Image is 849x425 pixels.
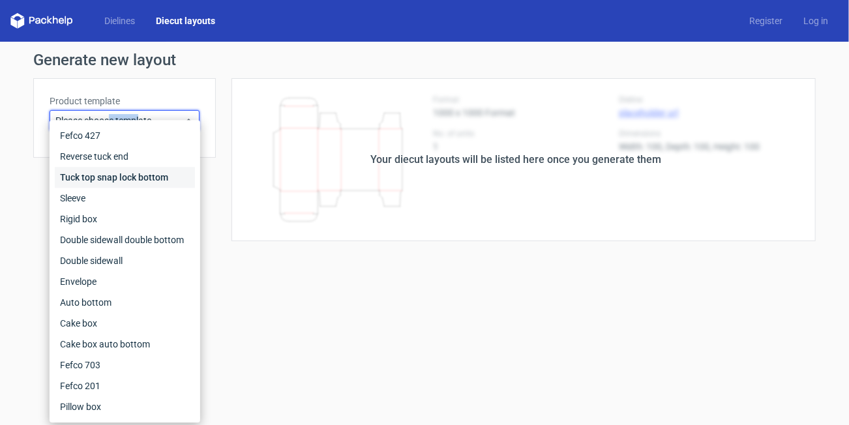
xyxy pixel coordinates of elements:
div: Auto bottom [55,292,195,313]
div: Reverse tuck end [55,146,195,167]
label: Product template [50,95,200,108]
div: Rigid box [55,209,195,229]
h1: Generate new layout [33,52,816,68]
div: Fefco 703 [55,355,195,375]
div: Tuck top snap lock bottom [55,167,195,188]
div: Sleeve [55,188,195,209]
div: Pillow box [55,396,195,417]
div: Your diecut layouts will be listed here once you generate them [370,152,661,168]
div: Cake box auto bottom [55,334,195,355]
span: Please choose template [55,114,184,127]
div: Fefco 201 [55,375,195,396]
div: Double sidewall [55,250,195,271]
a: Dielines [94,14,145,27]
a: Register [739,14,793,27]
a: Log in [793,14,839,27]
a: Diecut layouts [145,14,226,27]
div: Cake box [55,313,195,334]
div: Envelope [55,271,195,292]
div: Fefco 427 [55,125,195,146]
div: Double sidewall double bottom [55,229,195,250]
